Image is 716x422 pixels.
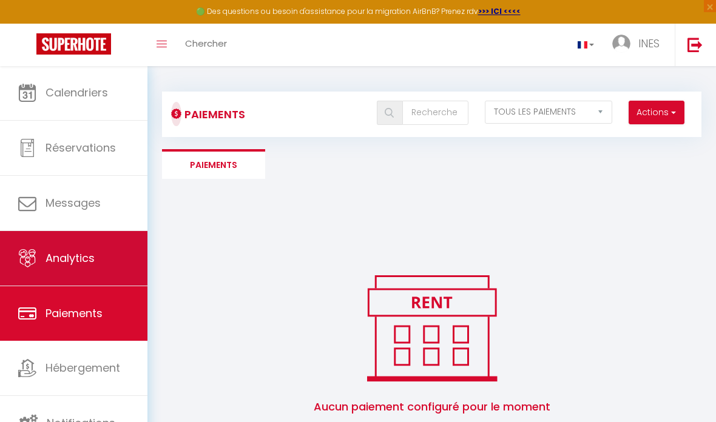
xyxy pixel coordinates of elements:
[46,195,101,210] span: Messages
[46,85,108,100] span: Calendriers
[46,360,120,375] span: Hébergement
[176,24,236,66] a: Chercher
[629,101,684,125] button: Actions
[638,36,660,51] span: INES
[185,37,227,50] span: Chercher
[184,101,245,128] h3: Paiements
[46,140,116,155] span: Réservations
[36,33,111,55] img: Super Booking
[603,24,675,66] a: ... INES
[46,250,95,266] span: Analytics
[612,35,630,53] img: ...
[402,101,469,125] input: Recherche
[46,306,103,321] span: Paiements
[478,6,521,16] a: >>> ICI <<<<
[354,270,509,386] img: rent.png
[162,149,265,179] li: Paiements
[687,37,703,52] img: logout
